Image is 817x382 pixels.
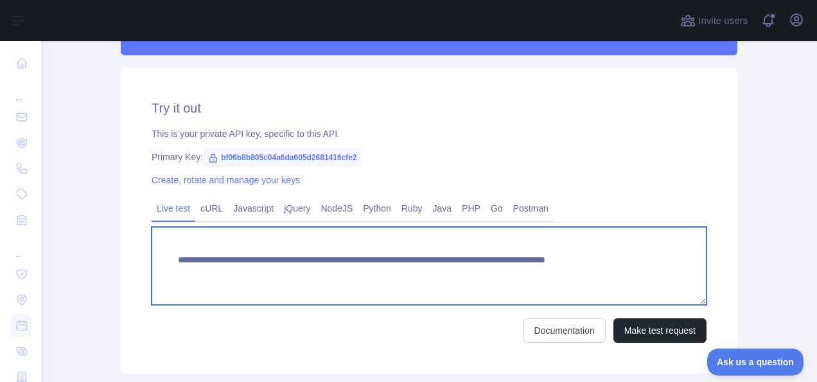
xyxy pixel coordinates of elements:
[152,150,707,163] div: Primary Key:
[152,175,300,185] a: Create, rotate and manage your keys
[457,198,486,219] a: PHP
[152,198,195,219] a: Live test
[10,77,31,103] div: ...
[152,99,707,117] h2: Try it out
[486,198,508,219] a: Go
[152,127,707,140] div: This is your private API key, specific to this API.
[195,198,228,219] a: cURL
[228,198,279,219] a: Javascript
[707,349,804,376] iframe: Toggle Customer Support
[613,318,707,343] button: Make test request
[279,198,315,219] a: jQuery
[10,234,31,260] div: ...
[678,10,750,31] button: Invite users
[315,198,358,219] a: NodeJS
[508,198,554,219] a: Postman
[396,198,428,219] a: Ruby
[358,198,396,219] a: Python
[523,318,606,343] a: Documentation
[698,14,748,28] span: Invite users
[203,148,362,167] span: bf06b8b805c04a6da605d2681416cfe2
[428,198,457,219] a: Java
